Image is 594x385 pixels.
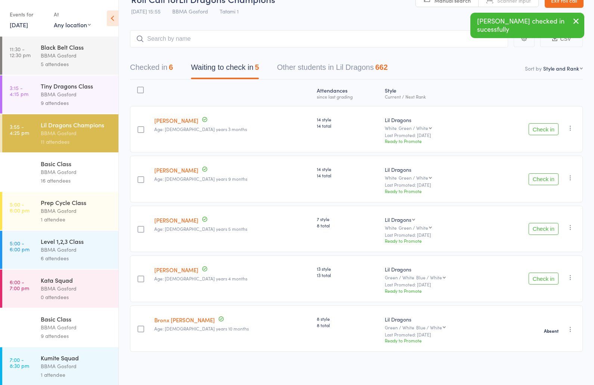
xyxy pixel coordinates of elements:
[317,172,378,178] span: 14 total
[154,275,247,282] span: Age: [DEMOGRAPHIC_DATA] years 4 months
[10,201,30,213] time: 5:00 - 6:00 pm
[317,322,378,328] span: 8 total
[41,168,112,176] div: BBMA Gosford
[385,175,487,180] div: White
[385,332,487,337] small: Last Promoted: [DATE]
[10,21,28,29] a: [DATE]
[385,116,487,124] div: Lil Dragons
[385,216,411,223] div: Lil Dragons
[41,293,112,301] div: 0 attendees
[416,325,442,330] div: Blue / White
[399,125,428,130] div: Green / White
[375,63,387,71] div: 662
[10,162,30,174] time: 4:00 - 4:45 pm
[41,60,112,68] div: 5 attendees
[385,182,487,187] small: Last Promoted: [DATE]
[154,325,249,332] span: Age: [DEMOGRAPHIC_DATA] years 10 months
[385,325,487,330] div: Green / White
[10,46,31,58] time: 11:30 - 12:30 pm
[41,323,112,332] div: BBMA Gosford
[317,316,378,322] span: 8 style
[41,159,112,168] div: Basic Class
[385,282,487,287] small: Last Promoted: [DATE]
[2,231,118,269] a: 5:00 -6:00 pmLevel 1,2,3 ClassBBMA Gosford6 attendees
[131,7,161,15] span: [DATE] 15:55
[385,138,487,144] div: Ready to Promote
[41,99,112,107] div: 9 attendees
[255,63,259,71] div: 5
[10,240,30,252] time: 5:00 - 6:00 pm
[41,90,112,99] div: BBMA Gosford
[169,63,173,71] div: 6
[10,124,29,136] time: 3:55 - 4:25 pm
[41,237,112,245] div: Level 1,2,3 Class
[10,279,29,291] time: 6:00 - 7:00 pm
[317,166,378,172] span: 14 style
[41,276,112,284] div: Kata Squad
[385,166,487,173] div: Lil Dragons
[399,175,428,180] div: Green / White
[385,188,487,194] div: Ready to Promote
[154,226,247,232] span: Age: [DEMOGRAPHIC_DATA] years 5 months
[385,232,487,237] small: Last Promoted: [DATE]
[154,316,215,324] a: Bronx [PERSON_NAME]
[10,318,30,330] time: 6:00 - 6:45 pm
[41,121,112,129] div: Lil Dragons Champions
[385,94,487,99] div: Current / Next Rank
[41,370,112,379] div: 1 attendee
[41,51,112,60] div: BBMA Gosford
[41,315,112,323] div: Basic Class
[41,332,112,340] div: 9 attendees
[317,94,378,99] div: since last grading
[314,83,381,103] div: Atten­dances
[543,65,579,72] div: Style and Rank
[41,354,112,362] div: Kumite Squad
[154,117,198,124] a: [PERSON_NAME]
[154,126,247,132] span: Age: [DEMOGRAPHIC_DATA] years 3 months
[540,31,583,47] button: CSV
[317,122,378,129] span: 14 total
[41,245,112,254] div: BBMA Gosford
[529,123,559,135] button: Check in
[277,59,387,79] button: Other students in Lil Dragons662
[41,176,112,185] div: 16 attendees
[41,215,112,224] div: 1 attendee
[385,288,487,294] div: Ready to Promote
[220,7,239,15] span: Tatami 1
[54,8,91,21] div: At
[385,237,487,244] div: Ready to Promote
[41,43,112,51] div: Black Belt Class
[191,59,259,79] button: Waiting to check in5
[385,125,487,130] div: White
[529,273,559,285] button: Check in
[399,225,428,230] div: Green / White
[154,166,198,174] a: [PERSON_NAME]
[317,222,378,229] span: 8 total
[529,173,559,185] button: Check in
[2,37,118,75] a: 11:30 -12:30 pmBlack Belt ClassBBMA Gosford5 attendees
[172,7,208,15] span: BBMA Gosford
[54,21,91,29] div: Any location
[385,266,487,273] div: Lil Dragons
[41,82,112,90] div: Tiny Dragons Class
[529,223,559,235] button: Check in
[317,216,378,222] span: 7 style
[385,337,487,344] div: Ready to Promote
[525,65,542,72] label: Sort by
[41,129,112,137] div: BBMA Gosford
[385,133,487,138] small: Last Promoted: [DATE]
[154,176,247,182] span: Age: [DEMOGRAPHIC_DATA] years 9 months
[382,83,490,103] div: Style
[2,153,118,191] a: 4:00 -4:45 pmBasic ClassBBMA Gosford16 attendees
[416,275,442,280] div: Blue / White
[41,254,112,263] div: 6 attendees
[41,207,112,215] div: BBMA Gosford
[2,192,118,230] a: 5:00 -6:00 pmPrep Cycle ClassBBMA Gosford1 attendee
[317,272,378,278] span: 13 total
[10,357,29,369] time: 7:00 - 8:30 pm
[154,216,198,224] a: [PERSON_NAME]
[10,85,28,97] time: 3:15 - 4:15 pm
[2,75,118,114] a: 3:15 -4:15 pmTiny Dragons ClassBBMA Gosford9 attendees
[41,198,112,207] div: Prep Cycle Class
[385,275,487,280] div: Green / White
